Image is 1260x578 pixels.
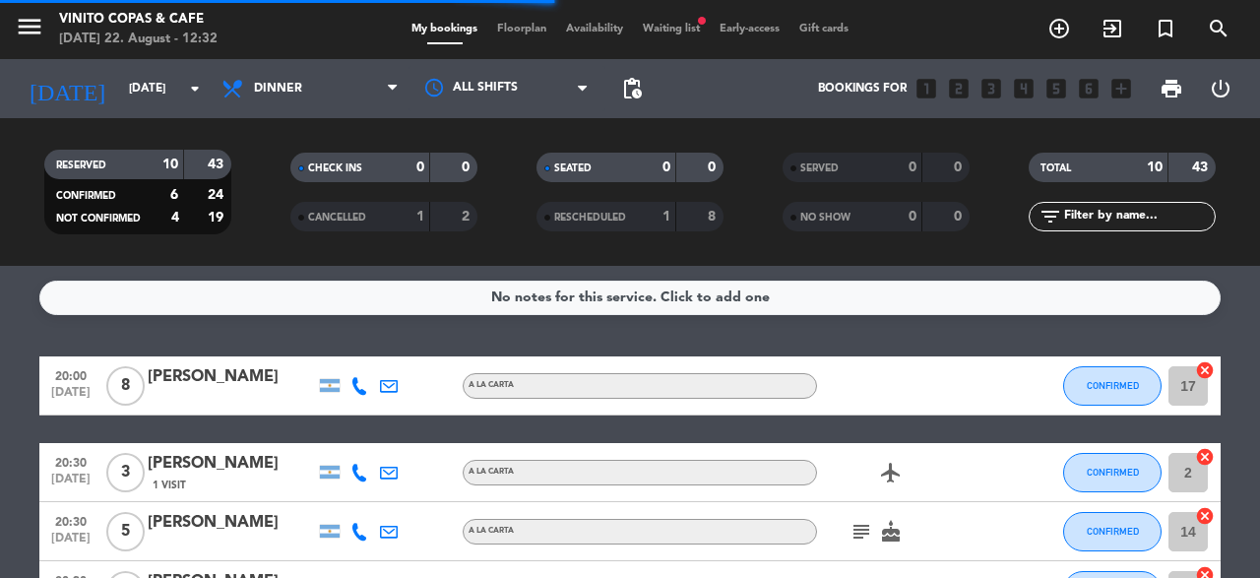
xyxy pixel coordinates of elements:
[708,210,720,224] strong: 8
[1196,59,1245,118] div: LOG OUT
[1062,206,1215,227] input: Filter by name...
[469,527,514,535] span: A LA CARTA
[879,520,903,544] i: cake
[554,213,626,223] span: RESCHEDULED
[153,478,186,493] span: 1 Visit
[554,163,592,173] span: SEATED
[469,468,514,476] span: A LA CARTA
[416,210,424,224] strong: 1
[1195,506,1215,526] i: cancel
[56,214,141,224] span: NOT CONFIRMED
[1086,12,1139,45] span: WALK IN
[789,24,858,34] span: Gift cards
[1108,76,1134,101] i: add_box
[1207,17,1230,40] i: search
[15,12,44,41] i: menu
[148,451,315,477] div: [PERSON_NAME]
[954,210,966,224] strong: 0
[106,366,145,406] span: 8
[148,364,315,390] div: [PERSON_NAME]
[106,512,145,551] span: 5
[208,211,227,225] strong: 19
[909,210,916,224] strong: 0
[1063,366,1162,406] button: CONFIRMED
[710,24,789,34] span: Early-access
[800,163,839,173] span: SERVED
[56,191,116,201] span: CONFIRMED
[1147,161,1163,174] strong: 10
[15,67,119,110] i: [DATE]
[1139,12,1192,45] span: Special reservation
[106,453,145,492] span: 3
[1076,76,1102,101] i: looks_6
[1195,360,1215,380] i: cancel
[1101,17,1124,40] i: exit_to_app
[46,532,95,554] span: [DATE]
[254,82,302,96] span: Dinner
[1087,380,1139,391] span: CONFIRMED
[46,386,95,409] span: [DATE]
[1063,512,1162,551] button: CONFIRMED
[1011,76,1037,101] i: looks_4
[1160,77,1183,100] span: print
[1033,12,1086,45] span: BOOK TABLE
[1039,205,1062,228] i: filter_list
[1192,161,1212,174] strong: 43
[800,213,850,223] span: NO SHOW
[696,15,708,27] span: fiber_manual_record
[59,30,218,49] div: [DATE] 22. August - 12:32
[462,161,473,174] strong: 0
[491,287,770,309] div: No notes for this service. Click to add one
[1087,526,1139,537] span: CONFIRMED
[46,509,95,532] span: 20:30
[556,24,633,34] span: Availability
[171,211,179,225] strong: 4
[56,161,106,170] span: RESERVED
[46,473,95,495] span: [DATE]
[59,10,218,30] div: Vinito Copas & Cafe
[46,450,95,473] span: 20:30
[402,24,487,34] span: My bookings
[308,213,366,223] span: CANCELLED
[208,188,227,202] strong: 24
[1040,163,1071,173] span: TOTAL
[183,77,207,100] i: arrow_drop_down
[909,161,916,174] strong: 0
[1154,17,1177,40] i: turned_in_not
[15,12,44,48] button: menu
[662,161,670,174] strong: 0
[170,188,178,202] strong: 6
[1195,447,1215,467] i: cancel
[487,24,556,34] span: Floorplan
[1047,17,1071,40] i: add_circle_outline
[818,82,907,96] span: Bookings for
[1087,467,1139,478] span: CONFIRMED
[148,510,315,536] div: [PERSON_NAME]
[416,161,424,174] strong: 0
[954,161,966,174] strong: 0
[978,76,1004,101] i: looks_3
[879,461,903,484] i: airplanemode_active
[469,381,514,389] span: A LA CARTA
[1192,12,1245,45] span: SEARCH
[708,161,720,174] strong: 0
[1063,453,1162,492] button: CONFIRMED
[913,76,939,101] i: looks_one
[633,24,710,34] span: Waiting list
[850,520,873,544] i: subject
[462,210,473,224] strong: 2
[620,77,644,100] span: pending_actions
[46,363,95,386] span: 20:00
[162,158,178,171] strong: 10
[662,210,670,224] strong: 1
[1043,76,1069,101] i: looks_5
[946,76,972,101] i: looks_two
[308,163,362,173] span: CHECK INS
[208,158,227,171] strong: 43
[1209,77,1232,100] i: power_settings_new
